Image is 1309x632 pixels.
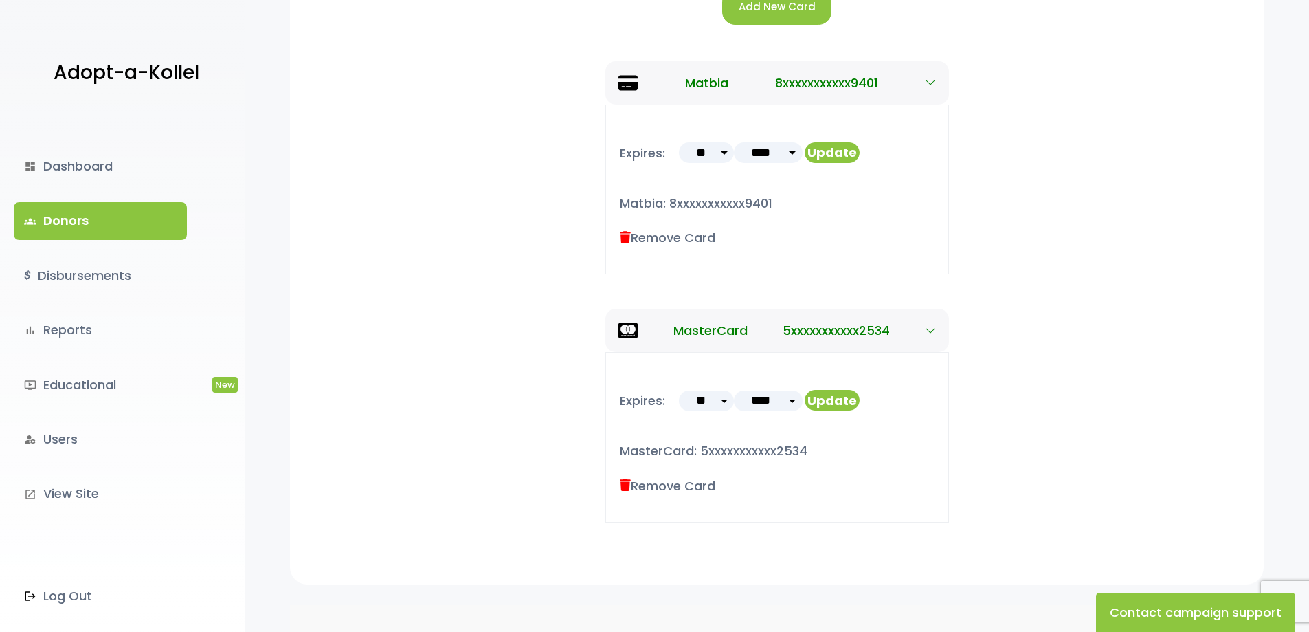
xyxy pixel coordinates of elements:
[673,321,748,340] span: MasterCard
[24,266,31,286] i: $
[620,228,715,247] label: Remove Card
[14,257,187,294] a: $Disbursements
[212,377,238,393] span: New
[620,390,665,425] p: Expires:
[14,367,187,404] a: ondemand_videoEducationalNew
[47,40,199,107] a: Adopt-a-Kollel
[24,160,36,173] i: dashboard
[620,477,715,495] label: Remove Card
[620,193,935,215] p: Matbia: 8xxxxxxxxxxx9401
[54,56,199,90] p: Adopt-a-Kollel
[685,74,728,92] span: Matbia
[605,309,949,352] button: MasterCard 5xxxxxxxxxxx2534
[14,202,187,239] a: groupsDonors
[24,324,36,336] i: bar_chart
[805,390,860,411] button: Update
[1096,593,1295,632] button: Contact campaign support
[14,421,187,458] a: manage_accountsUsers
[14,475,187,512] a: launchView Site
[24,215,36,228] span: groups
[14,312,187,349] a: bar_chartReports
[783,321,890,340] span: 5xxxxxxxxxxx2534
[14,148,187,185] a: dashboardDashboard
[775,74,878,92] span: 8xxxxxxxxxxx9401
[605,61,949,105] button: Matbia 8xxxxxxxxxxx9401
[24,379,36,391] i: ondemand_video
[805,142,860,163] button: Update
[14,578,187,615] a: Log Out
[620,440,935,462] p: MasterCard: 5xxxxxxxxxxx2534
[24,488,36,501] i: launch
[24,433,36,446] i: manage_accounts
[620,142,665,177] p: Expires:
